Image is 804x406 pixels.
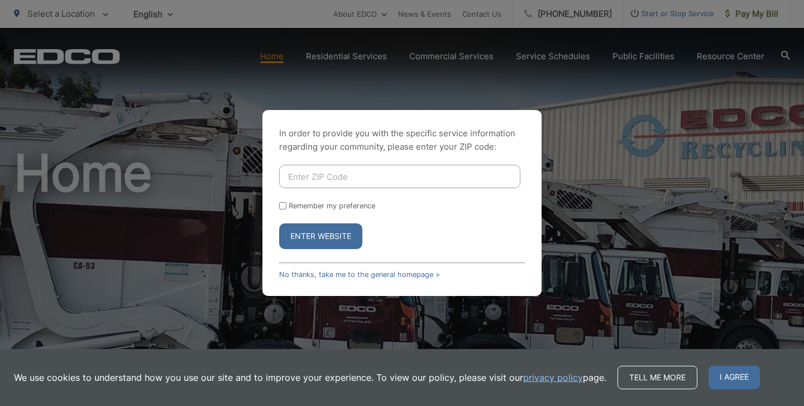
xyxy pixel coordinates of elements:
[279,270,440,279] a: No thanks, take me to the general homepage >
[279,127,525,154] p: In order to provide you with the specific service information regarding your community, please en...
[289,202,375,210] label: Remember my preference
[279,223,362,249] button: Enter Website
[618,366,697,389] a: Tell me more
[709,366,760,389] span: I agree
[523,371,583,384] a: privacy policy
[279,165,520,188] input: Enter ZIP Code
[14,371,606,384] p: We use cookies to understand how you use our site and to improve your experience. To view our pol...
